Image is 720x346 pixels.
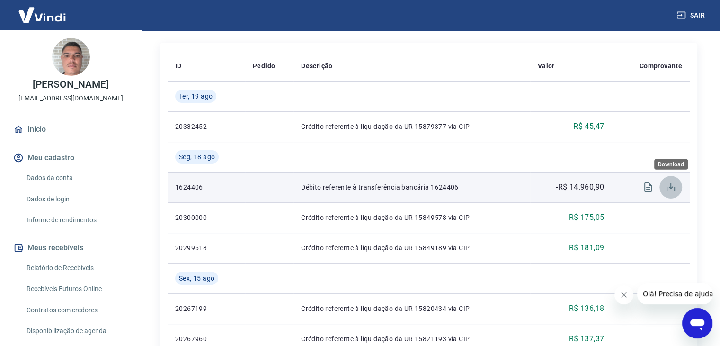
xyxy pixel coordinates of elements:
[253,61,275,71] p: Pedido
[569,333,604,345] p: R$ 137,37
[11,147,130,168] button: Meu cadastro
[11,119,130,140] a: Início
[569,242,604,254] p: R$ 181,09
[23,279,130,299] a: Recebíveis Futuros Online
[23,321,130,341] a: Disponibilização de agenda
[175,243,238,253] p: 20299618
[301,243,523,253] p: Crédito referente à liquidação da UR 15849189 via CIP
[556,182,604,193] p: -R$ 14.960,90
[175,61,182,71] p: ID
[18,93,123,103] p: [EMAIL_ADDRESS][DOMAIN_NAME]
[569,303,604,314] p: R$ 136,18
[175,213,238,222] p: 20300000
[301,61,333,71] p: Descrição
[179,273,214,283] span: Sex, 15 ago
[682,308,712,338] iframe: Botão para abrir a janela de mensagens
[637,283,712,304] iframe: Mensagem da empresa
[301,182,523,192] p: Débito referente à transferência bancária 1624406
[675,7,709,24] button: Sair
[179,91,213,101] span: Ter, 19 ago
[301,213,523,222] p: Crédito referente à liquidação da UR 15849578 via CIP
[573,121,604,132] p: R$ 45,47
[11,237,130,258] button: Meus recebíveis
[640,61,682,71] p: Comprovante
[301,122,523,131] p: Crédito referente à liquidação da UR 15879377 via CIP
[301,304,523,313] p: Crédito referente à liquidação da UR 15820434 via CIP
[52,38,90,76] img: 926c815c-33f8-4ec3-9d7d-7dc290cf3a0a.jpeg
[23,190,130,209] a: Dados de login
[179,152,215,162] span: Seg, 18 ago
[659,176,682,199] span: Download
[175,334,238,344] p: 20267960
[538,61,555,71] p: Valor
[654,159,688,170] div: Download
[6,7,80,14] span: Olá! Precisa de ajuda?
[569,212,604,223] p: R$ 175,05
[23,168,130,188] a: Dados da conta
[175,304,238,313] p: 20267199
[23,210,130,230] a: Informe de rendimentos
[301,334,523,344] p: Crédito referente à liquidação da UR 15821193 via CIP
[11,0,73,29] img: Vindi
[637,176,659,199] span: Visualizar
[33,80,108,90] p: [PERSON_NAME]
[23,258,130,278] a: Relatório de Recebíveis
[175,182,238,192] p: 1624406
[175,122,238,131] p: 20332452
[23,300,130,320] a: Contratos com credores
[614,285,633,304] iframe: Fechar mensagem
